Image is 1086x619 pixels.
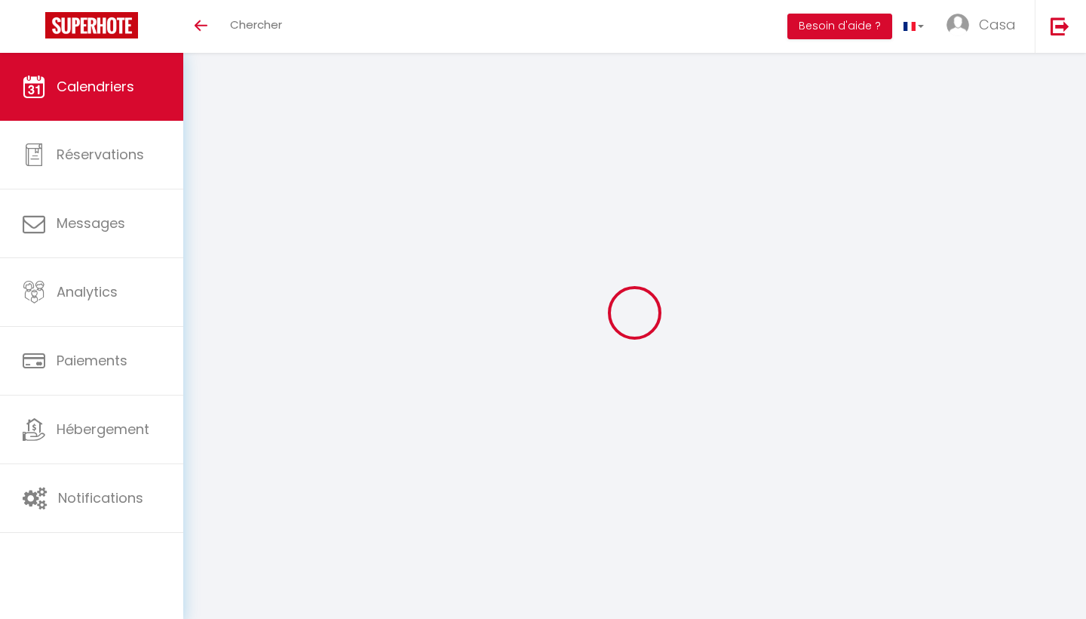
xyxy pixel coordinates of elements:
[1051,17,1069,35] img: logout
[45,12,138,38] img: Super Booking
[57,77,134,96] span: Calendriers
[230,17,282,32] span: Chercher
[57,420,149,439] span: Hébergement
[58,488,143,507] span: Notifications
[946,14,969,36] img: ...
[979,15,1016,34] span: Casa
[57,282,118,301] span: Analytics
[57,145,144,164] span: Réservations
[57,351,127,370] span: Paiements
[787,14,892,39] button: Besoin d'aide ?
[57,214,125,233] span: Messages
